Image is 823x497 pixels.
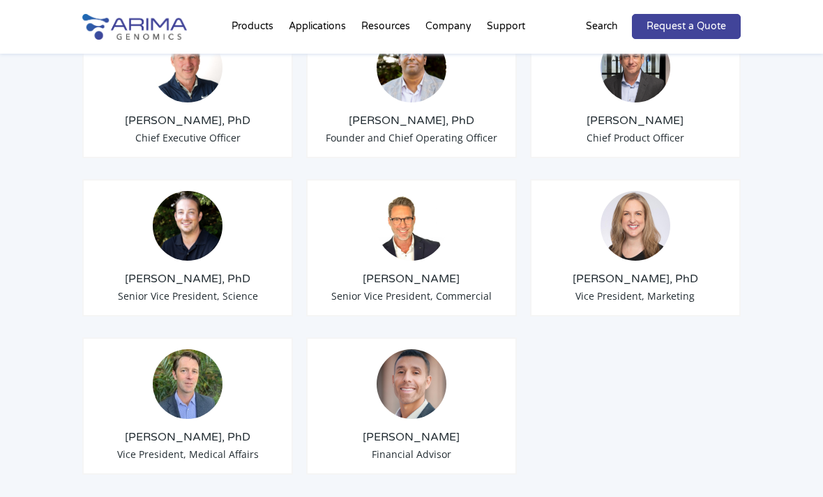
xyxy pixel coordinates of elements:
h3: [PERSON_NAME] [542,113,729,128]
img: Arima-Genomics-logo [82,14,187,40]
img: David-Duvall-Headshot.jpg [377,191,446,261]
h3: [PERSON_NAME], PhD [318,113,505,128]
span: Chief Product Officer [587,131,684,144]
h3: [PERSON_NAME], PhD [94,113,281,128]
span: Vice President, Marketing [575,289,695,303]
span: Senior Vice President, Science [118,289,258,303]
h3: [PERSON_NAME] [318,429,505,445]
h3: [PERSON_NAME], PhD [94,429,281,445]
span: Senior Vice President, Commercial [331,289,492,303]
img: Anthony-Schmitt_Arima-Genomics.png [153,191,222,261]
img: Sid-Selvaraj_Arima-Genomics.png [377,33,446,102]
h3: [PERSON_NAME] [318,271,505,286]
h3: [PERSON_NAME], PhD [94,271,281,286]
img: 1632501909860.jpeg [153,349,222,419]
a: Request a Quote [632,14,741,39]
img: A.-Seltser-Headshot.jpeg [377,349,446,419]
span: Vice President, Medical Affairs [117,448,259,461]
p: Search [586,17,618,36]
img: 19364919-cf75-45a2-a608-1b8b29f8b955.jpg [601,191,670,261]
span: Founder and Chief Operating Officer [326,131,497,144]
span: Financial Advisor [372,448,451,461]
img: Chris-Roberts.jpg [601,33,670,102]
img: Tom-Willis.jpg [153,33,222,102]
span: Chief Executive Officer [135,131,241,144]
h3: [PERSON_NAME], PhD [542,271,729,286]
